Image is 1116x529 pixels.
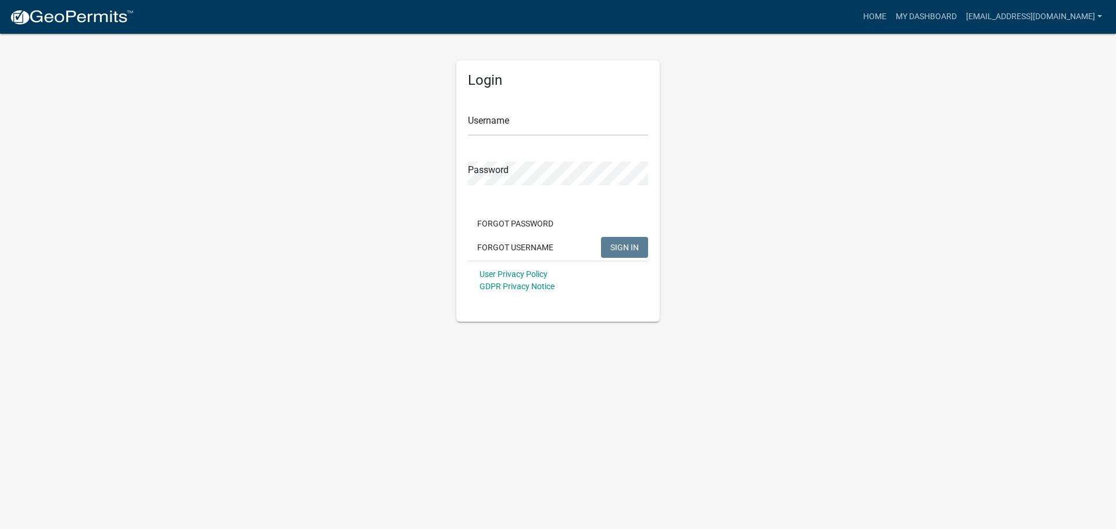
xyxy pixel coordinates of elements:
button: Forgot Username [468,237,563,258]
a: Home [859,6,891,28]
a: User Privacy Policy [480,269,548,279]
a: [EMAIL_ADDRESS][DOMAIN_NAME] [961,6,1107,28]
span: SIGN IN [610,242,639,251]
button: SIGN IN [601,237,648,258]
a: GDPR Privacy Notice [480,282,555,291]
a: My Dashboard [891,6,961,28]
button: Forgot Password [468,213,563,234]
h5: Login [468,72,648,89]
